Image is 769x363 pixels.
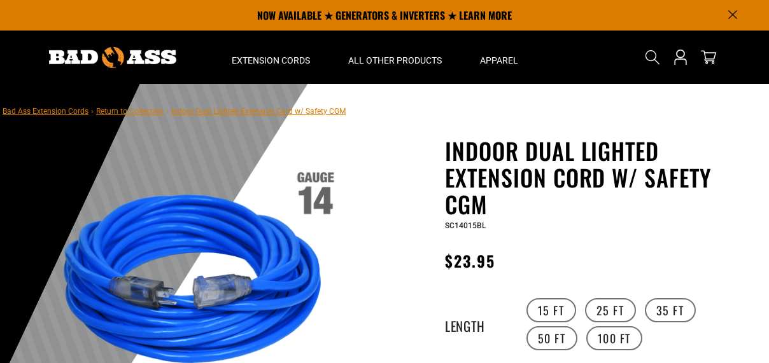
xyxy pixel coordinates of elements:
[526,326,577,350] label: 50 FT
[461,31,537,84] summary: Apparel
[526,298,576,322] label: 15 FT
[232,55,310,66] span: Extension Cords
[642,47,663,67] summary: Search
[3,103,346,118] nav: breadcrumbs
[166,107,169,116] span: ›
[171,107,346,116] span: Indoor Dual Lighted Extension Cord w/ Safety CGM
[91,107,94,116] span: ›
[96,107,164,116] a: Return to Collection
[213,31,329,84] summary: Extension Cords
[586,326,643,350] label: 100 FT
[329,31,461,84] summary: All Other Products
[49,47,176,68] img: Bad Ass Extension Cords
[585,298,636,322] label: 25 FT
[445,221,486,230] span: SC14015BL
[445,249,495,272] span: $23.95
[645,298,696,322] label: 35 FT
[445,137,757,217] h1: Indoor Dual Lighted Extension Cord w/ Safety CGM
[480,55,518,66] span: Apparel
[348,55,442,66] span: All Other Products
[445,316,509,332] legend: Length
[3,107,88,116] a: Bad Ass Extension Cords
